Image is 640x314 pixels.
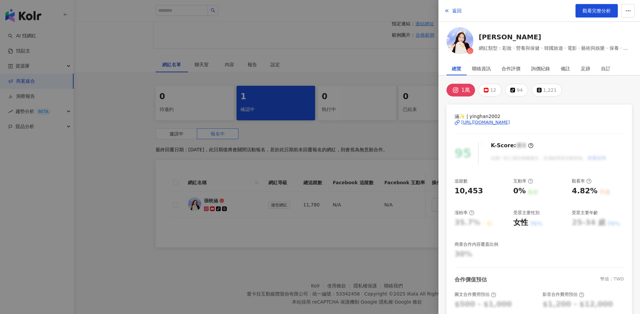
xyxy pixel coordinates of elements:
button: 1,221 [531,84,562,96]
span: 網紅類型：彩妝 · 營養與保健 · 韓國旅遊 · 電影 · 藝術與娛樂 · 保養 · 飲料 · 美食 · 醫療與健康 · 旅遊 [479,44,632,52]
button: 1萬 [446,84,475,96]
div: 94 [517,85,523,95]
div: 備註 [561,62,570,75]
div: [URL][DOMAIN_NAME] [461,119,510,125]
div: 10,453 [455,186,483,196]
div: 自訂 [601,62,610,75]
div: 聯絡資訊 [472,62,491,75]
button: 94 [505,84,528,96]
div: 幣值：TWD [600,276,624,283]
a: 觀看完整分析 [575,4,618,17]
div: K-Score : [491,142,534,149]
div: 1萬 [461,85,470,95]
div: 12 [490,85,496,95]
div: 總覽 [452,62,461,75]
a: [PERSON_NAME] [479,32,632,42]
div: 圖文合作費用預估 [455,291,496,298]
span: 觀看完整分析 [583,8,611,13]
div: 合作價值預估 [455,276,487,283]
div: 互動率 [513,178,533,184]
span: 返回 [452,8,462,13]
div: 足跡 [581,62,590,75]
div: 合作評價 [502,62,520,75]
img: KOL Avatar [446,27,473,54]
div: 漲粉率 [455,210,474,216]
div: 觀看率 [572,178,592,184]
div: 4.82% [572,186,597,196]
a: KOL Avatar [446,27,473,56]
a: [URL][DOMAIN_NAME] [455,119,624,125]
div: 女性 [513,218,528,228]
div: 詢價紀錄 [531,62,550,75]
div: 1,221 [543,85,557,95]
div: 受眾主要年齡 [572,210,598,216]
button: 返回 [444,4,462,17]
div: 追蹤數 [455,178,468,184]
button: 12 [478,84,502,96]
div: 受眾主要性別 [513,210,540,216]
div: 商業合作內容覆蓋比例 [455,241,498,247]
div: 影音合作費用預估 [543,291,584,298]
div: 0% [513,186,526,196]
span: 涵✨ | yinghan2002 [455,113,624,120]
